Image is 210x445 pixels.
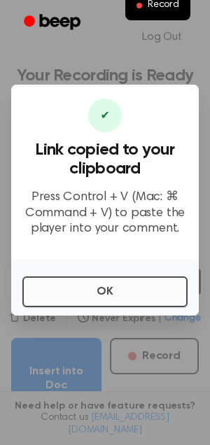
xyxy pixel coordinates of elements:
[88,99,122,132] div: ✔
[14,9,93,36] a: Beep
[22,276,188,307] button: OK
[22,190,188,237] p: Press Control + V (Mac: ⌘ Command + V) to paste the player into your comment.
[22,141,188,178] h3: Link copied to your clipboard
[128,20,196,54] a: Log Out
